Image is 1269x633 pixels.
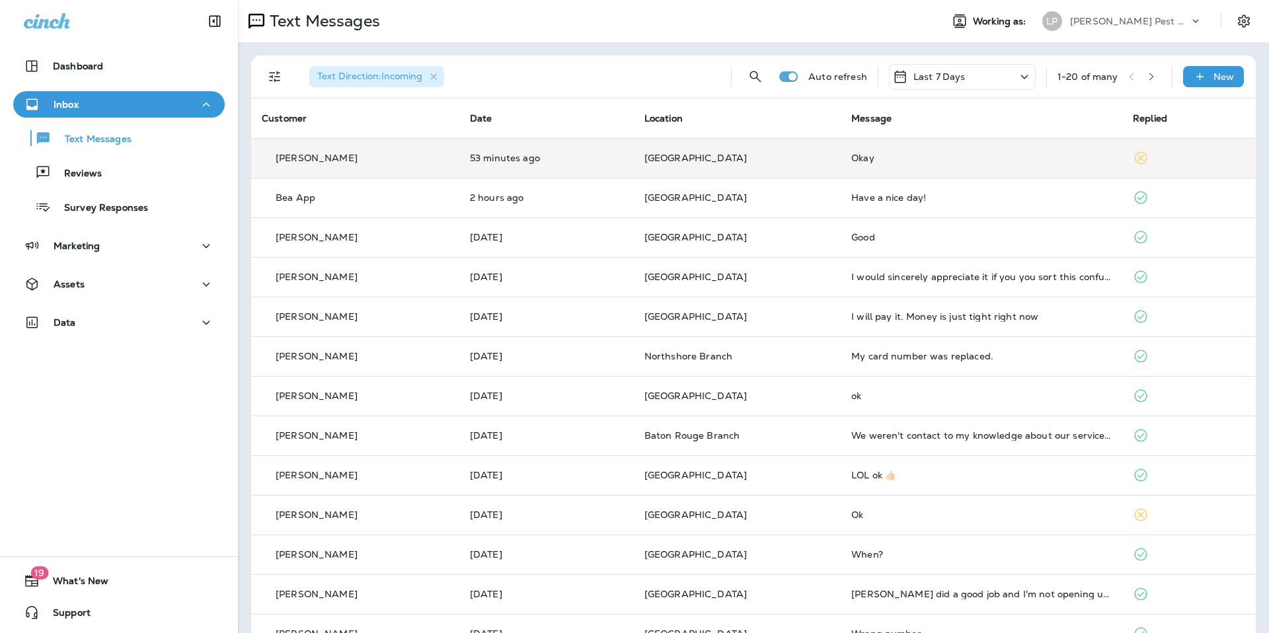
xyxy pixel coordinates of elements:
[644,311,747,322] span: [GEOGRAPHIC_DATA]
[262,63,288,90] button: Filters
[1057,71,1118,82] div: 1 - 20 of many
[644,469,747,481] span: [GEOGRAPHIC_DATA]
[851,509,1112,520] div: Ok
[276,549,358,560] p: [PERSON_NAME]
[13,271,225,297] button: Assets
[276,589,358,599] p: [PERSON_NAME]
[1232,9,1256,33] button: Settings
[470,470,623,480] p: Sep 9, 2025 03:16 PM
[54,279,85,289] p: Assets
[13,91,225,118] button: Inbox
[1070,16,1189,26] p: [PERSON_NAME] Pest Control
[13,124,225,152] button: Text Messages
[851,112,892,124] span: Message
[851,470,1112,480] div: LOL ok 👍🏻
[276,153,358,163] p: [PERSON_NAME]
[470,153,623,163] p: Sep 12, 2025 02:00 PM
[973,16,1029,27] span: Working as:
[13,599,225,626] button: Support
[851,391,1112,401] div: ok
[470,232,623,242] p: Sep 11, 2025 01:19 PM
[851,549,1112,560] div: When?
[13,193,225,221] button: Survey Responses
[1042,11,1062,31] div: LP
[470,509,623,520] p: Sep 9, 2025 12:26 PM
[913,71,966,82] p: Last 7 Days
[470,311,623,322] p: Sep 11, 2025 12:12 PM
[470,272,623,282] p: Sep 11, 2025 01:19 PM
[13,568,225,594] button: 19What's New
[276,232,358,242] p: [PERSON_NAME]
[742,63,769,90] button: Search Messages
[644,112,683,124] span: Location
[317,70,422,82] span: Text Direction : Incoming
[470,351,623,361] p: Sep 10, 2025 09:01 AM
[1213,71,1234,82] p: New
[196,8,233,34] button: Collapse Sidebar
[13,233,225,259] button: Marketing
[851,153,1112,163] div: Okay
[262,112,307,124] span: Customer
[276,351,358,361] p: [PERSON_NAME]
[851,311,1112,322] div: I will pay it. Money is just tight right now
[470,192,623,203] p: Sep 12, 2025 12:19 PM
[470,430,623,441] p: Sep 9, 2025 03:56 PM
[276,311,358,322] p: [PERSON_NAME]
[851,192,1112,203] div: Have a nice day!
[1133,112,1167,124] span: Replied
[644,390,747,402] span: [GEOGRAPHIC_DATA]
[276,509,358,520] p: [PERSON_NAME]
[30,566,48,579] span: 19
[54,317,76,328] p: Data
[644,429,740,441] span: Baton Rouge Branch
[644,231,747,243] span: [GEOGRAPHIC_DATA]
[13,53,225,79] button: Dashboard
[276,192,315,203] p: Bea App
[851,589,1112,599] div: Josh did a good job and I'm not opening up a google account. I will tip him next time. Thanks.
[13,309,225,336] button: Data
[276,430,358,441] p: [PERSON_NAME]
[644,588,747,600] span: [GEOGRAPHIC_DATA]
[851,272,1112,282] div: I would sincerely appreciate it if you you sort this confusion out. This bill has been paid. Than...
[276,470,358,480] p: [PERSON_NAME]
[470,589,623,599] p: Sep 6, 2025 01:23 PM
[309,66,444,87] div: Text Direction:Incoming
[53,61,103,71] p: Dashboard
[54,99,79,110] p: Inbox
[851,232,1112,242] div: Good
[851,430,1112,441] div: We weren't contact to my knowledge about our services till I reached out, only to be made aware w...
[470,112,492,124] span: Date
[54,241,100,251] p: Marketing
[644,350,732,362] span: Northshore Branch
[851,351,1112,361] div: My card number was replaced.
[644,192,747,204] span: [GEOGRAPHIC_DATA]
[264,11,380,31] p: Text Messages
[13,159,225,186] button: Reviews
[808,71,867,82] p: Auto refresh
[51,202,148,215] p: Survey Responses
[644,509,747,521] span: [GEOGRAPHIC_DATA]
[644,152,747,164] span: [GEOGRAPHIC_DATA]
[644,271,747,283] span: [GEOGRAPHIC_DATA]
[40,607,91,623] span: Support
[644,548,747,560] span: [GEOGRAPHIC_DATA]
[470,549,623,560] p: Sep 9, 2025 11:20 AM
[51,168,102,180] p: Reviews
[470,391,623,401] p: Sep 9, 2025 06:37 PM
[52,133,132,146] p: Text Messages
[40,576,108,591] span: What's New
[276,391,358,401] p: [PERSON_NAME]
[276,272,358,282] p: [PERSON_NAME]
